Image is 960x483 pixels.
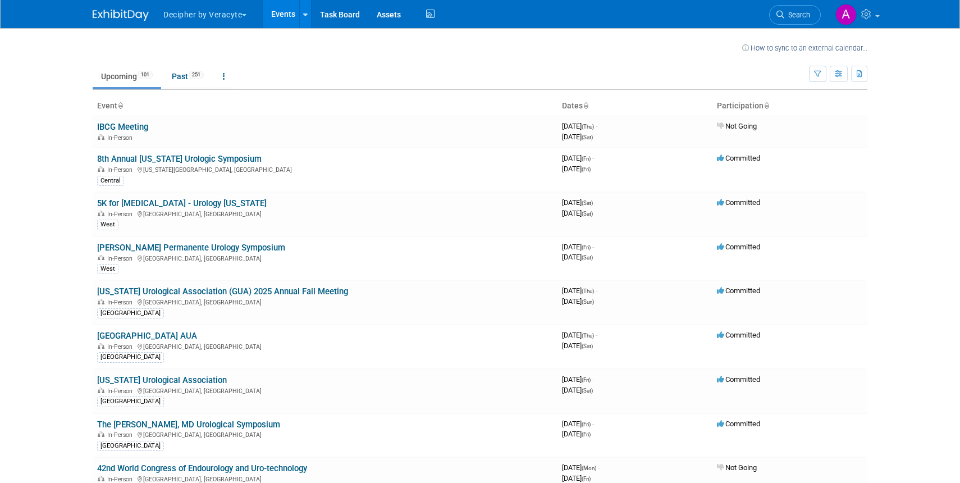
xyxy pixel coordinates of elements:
[107,388,136,395] span: In-Person
[562,375,594,384] span: [DATE]
[97,243,285,253] a: [PERSON_NAME] Permanente Urology Symposium
[582,476,591,482] span: (Fri)
[93,97,557,116] th: Event
[596,331,597,339] span: -
[717,243,760,251] span: Committed
[98,476,104,481] img: In-Person Event
[562,430,591,438] span: [DATE]
[582,388,593,394] span: (Sat)
[97,220,118,230] div: West
[712,97,867,116] th: Participation
[717,463,757,472] span: Not Going
[717,198,760,207] span: Committed
[97,264,118,274] div: West
[98,299,104,304] img: In-Person Event
[592,420,594,428] span: -
[595,198,596,207] span: -
[562,286,597,295] span: [DATE]
[717,331,760,339] span: Committed
[107,431,136,439] span: In-Person
[107,476,136,483] span: In-Person
[562,474,591,482] span: [DATE]
[582,211,593,217] span: (Sat)
[97,122,148,132] a: IBCG Meeting
[138,71,153,79] span: 101
[562,198,596,207] span: [DATE]
[562,253,593,261] span: [DATE]
[596,122,597,130] span: -
[98,255,104,261] img: In-Person Event
[717,375,760,384] span: Committed
[717,122,757,130] span: Not Going
[582,156,591,162] span: (Fri)
[98,166,104,172] img: In-Person Event
[562,331,597,339] span: [DATE]
[98,211,104,216] img: In-Person Event
[97,308,164,318] div: [GEOGRAPHIC_DATA]
[562,297,594,306] span: [DATE]
[582,421,591,427] span: (Fri)
[562,341,593,350] span: [DATE]
[582,431,591,438] span: (Fri)
[583,101,588,110] a: Sort by Start Date
[97,297,553,306] div: [GEOGRAPHIC_DATA], [GEOGRAPHIC_DATA]
[98,343,104,349] img: In-Person Event
[97,463,307,473] a: 42nd World Congress of Endourology and Uro-technology
[97,176,124,186] div: Central
[189,71,204,79] span: 251
[117,101,123,110] a: Sort by Event Name
[107,255,136,262] span: In-Person
[97,341,553,350] div: [GEOGRAPHIC_DATA], [GEOGRAPHIC_DATA]
[596,286,597,295] span: -
[764,101,769,110] a: Sort by Participation Type
[582,134,593,140] span: (Sat)
[582,124,594,130] span: (Thu)
[582,299,594,305] span: (Sun)
[97,198,267,208] a: 5K for [MEDICAL_DATA] - Urology [US_STATE]
[97,375,227,385] a: [US_STATE] Urological Association
[97,430,553,439] div: [GEOGRAPHIC_DATA], [GEOGRAPHIC_DATA]
[582,377,591,383] span: (Fri)
[835,4,857,25] img: Amy Wahba
[582,288,594,294] span: (Thu)
[562,122,597,130] span: [DATE]
[107,166,136,174] span: In-Person
[562,243,594,251] span: [DATE]
[562,165,591,173] span: [DATE]
[97,352,164,362] div: [GEOGRAPHIC_DATA]
[562,420,594,428] span: [DATE]
[97,441,164,451] div: [GEOGRAPHIC_DATA]
[582,465,596,471] span: (Mon)
[98,431,104,437] img: In-Person Event
[592,375,594,384] span: -
[717,154,760,162] span: Committed
[107,211,136,218] span: In-Person
[717,286,760,295] span: Committed
[582,244,591,250] span: (Fri)
[557,97,712,116] th: Dates
[592,243,594,251] span: -
[97,420,280,430] a: The [PERSON_NAME], MD Urological Symposium
[562,386,593,394] span: [DATE]
[562,133,593,141] span: [DATE]
[562,463,600,472] span: [DATE]
[98,134,104,140] img: In-Person Event
[582,332,594,339] span: (Thu)
[93,66,161,87] a: Upcoming101
[163,66,212,87] a: Past251
[769,5,821,25] a: Search
[98,388,104,393] img: In-Person Event
[582,254,593,261] span: (Sat)
[742,44,867,52] a: How to sync to an external calendar...
[784,11,810,19] span: Search
[93,10,149,21] img: ExhibitDay
[97,253,553,262] div: [GEOGRAPHIC_DATA], [GEOGRAPHIC_DATA]
[107,134,136,142] span: In-Person
[97,154,262,164] a: 8th Annual [US_STATE] Urologic Symposium
[97,386,553,395] div: [GEOGRAPHIC_DATA], [GEOGRAPHIC_DATA]
[592,154,594,162] span: -
[97,331,197,341] a: [GEOGRAPHIC_DATA] AUA
[717,420,760,428] span: Committed
[598,463,600,472] span: -
[97,474,553,483] div: [GEOGRAPHIC_DATA], [GEOGRAPHIC_DATA]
